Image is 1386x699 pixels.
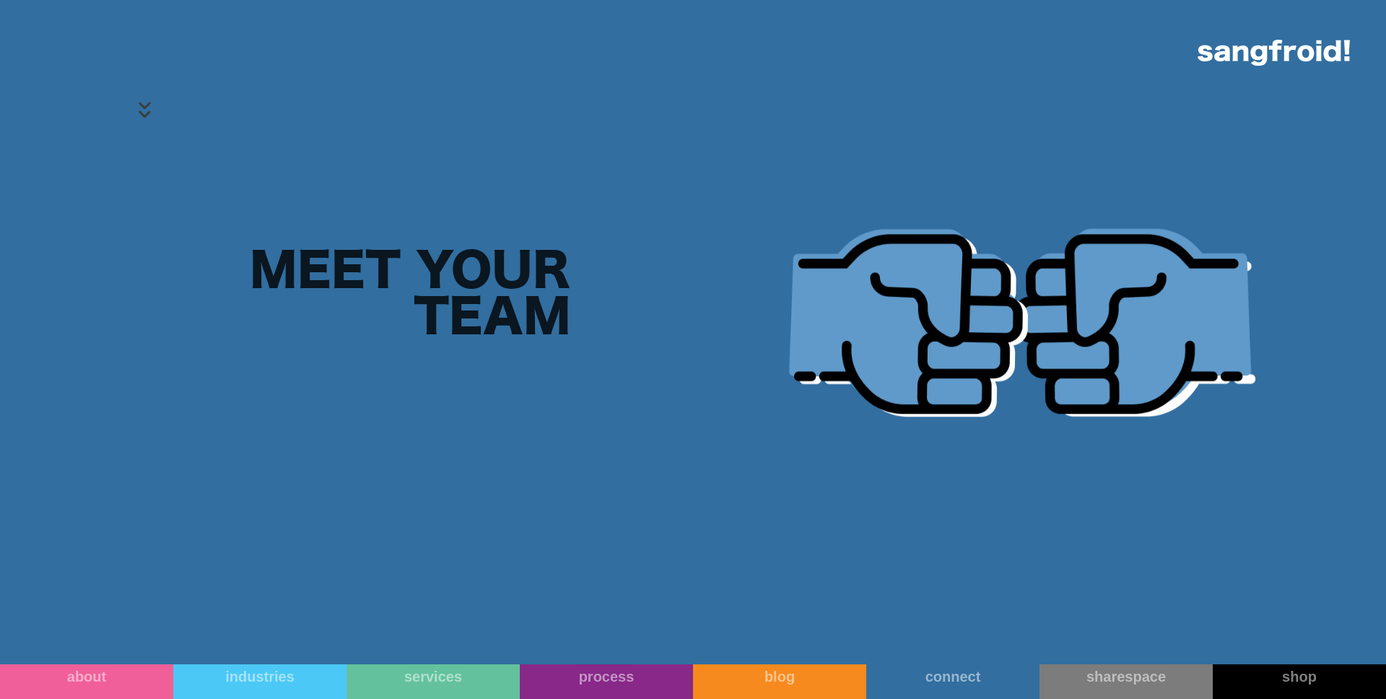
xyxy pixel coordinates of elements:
[693,668,866,685] div: blog
[1039,664,1213,699] a: sharespace
[250,249,571,342] h2: MEET YOUR TEAM
[866,668,1039,685] div: connect
[520,664,693,699] a: process
[693,664,866,699] a: blog
[346,668,520,685] div: services
[1213,664,1386,699] a: shop
[346,664,520,699] a: services
[866,664,1039,699] a: connect
[173,668,346,685] div: industries
[476,414,529,428] div: Say Hello
[1039,668,1213,685] div: sharespace
[1213,668,1386,685] div: shop
[520,668,693,685] div: process
[173,664,346,699] a: industries
[1198,40,1350,66] img: logo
